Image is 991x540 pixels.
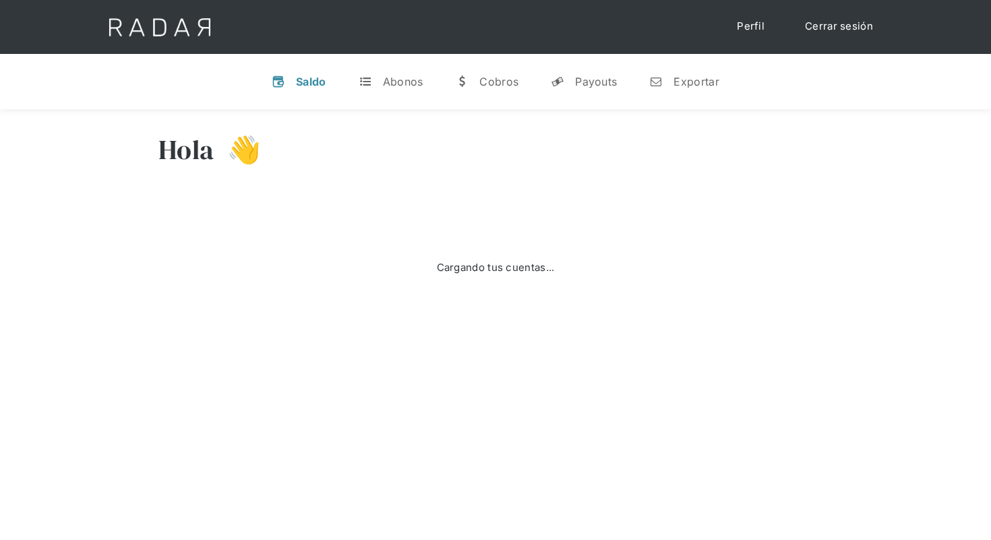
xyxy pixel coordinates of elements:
[272,75,285,88] div: v
[673,75,719,88] div: Exportar
[551,75,564,88] div: y
[455,75,469,88] div: w
[723,13,778,40] a: Perfil
[791,13,887,40] a: Cerrar sesión
[437,260,555,276] div: Cargando tus cuentas...
[158,133,214,167] h3: Hola
[383,75,423,88] div: Abonos
[296,75,326,88] div: Saldo
[359,75,372,88] div: t
[214,133,261,167] h3: 👋
[479,75,518,88] div: Cobros
[575,75,617,88] div: Payouts
[649,75,663,88] div: n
